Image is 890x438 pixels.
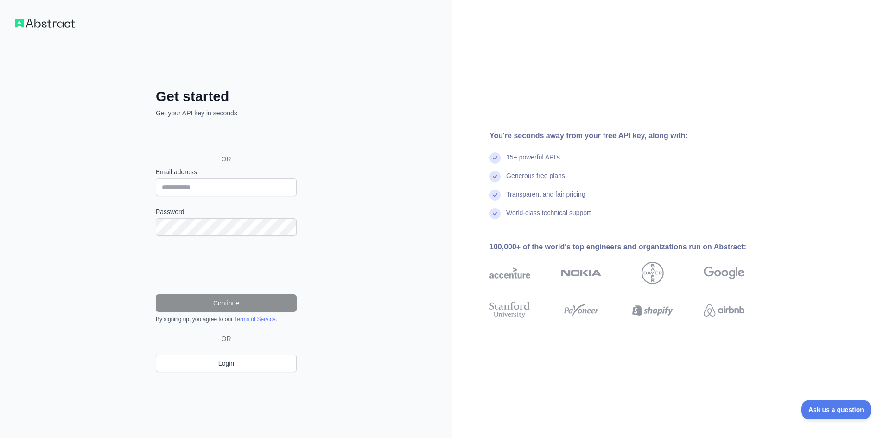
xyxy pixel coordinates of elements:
img: accenture [489,262,530,284]
div: Generous free plans [506,171,565,190]
button: Continue [156,294,297,312]
div: You're seconds away from your free API key, along with: [489,130,774,141]
img: google [704,262,744,284]
div: Transparent and fair pricing [506,190,585,208]
span: OR [214,154,239,164]
div: 100,000+ of the world's top engineers and organizations run on Abstract: [489,241,774,253]
img: check mark [489,152,501,164]
img: payoneer [561,300,602,320]
a: Terms of Service [234,316,275,323]
div: 15+ powerful API's [506,152,560,171]
label: Email address [156,167,297,177]
h2: Get started [156,88,297,105]
p: Get your API key in seconds [156,108,297,118]
img: airbnb [704,300,744,320]
iframe: Toggle Customer Support [801,400,871,419]
img: check mark [489,190,501,201]
img: nokia [561,262,602,284]
iframe: Bouton Se connecter avec Google [151,128,299,148]
a: Login [156,355,297,372]
div: By signing up, you agree to our . [156,316,297,323]
span: OR [218,334,235,343]
img: check mark [489,171,501,182]
img: check mark [489,208,501,219]
label: Password [156,207,297,216]
img: shopify [632,300,673,320]
img: bayer [642,262,664,284]
img: Workflow [15,19,75,28]
img: stanford university [489,300,530,320]
iframe: reCAPTCHA [156,247,297,283]
div: World-class technical support [506,208,591,227]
